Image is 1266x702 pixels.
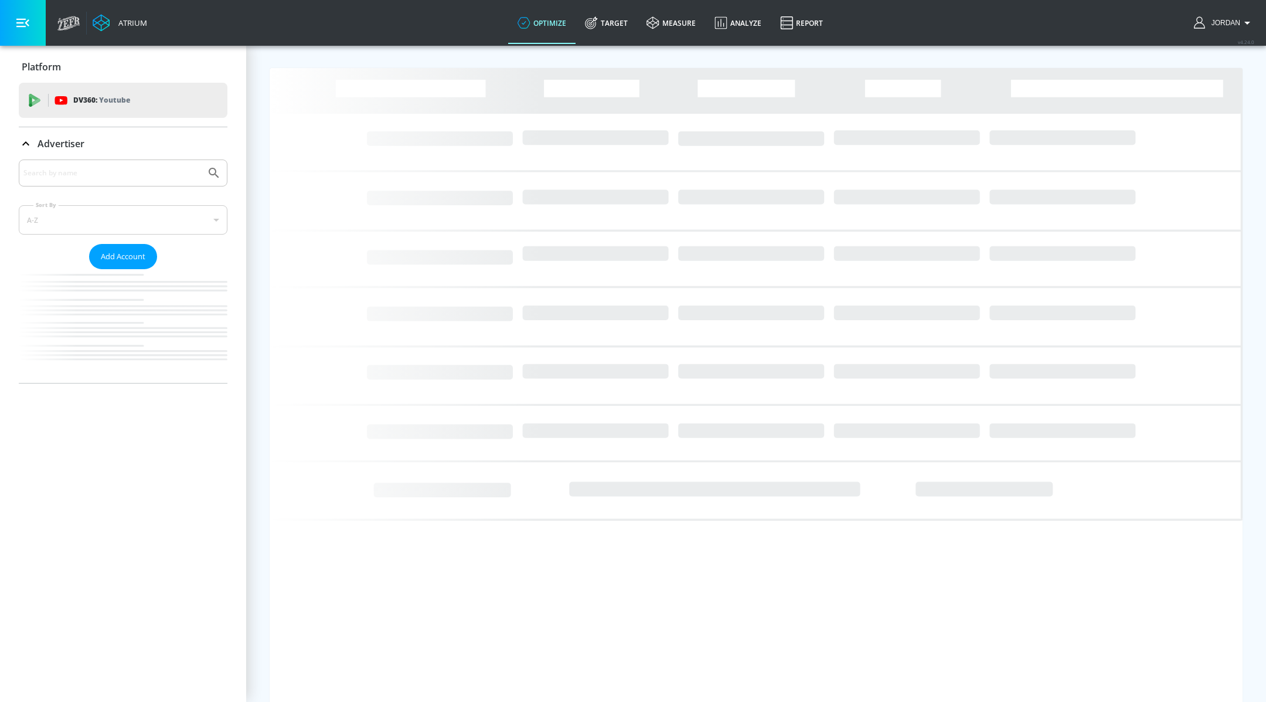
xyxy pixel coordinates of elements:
[19,127,227,160] div: Advertiser
[637,2,705,44] a: measure
[19,83,227,118] div: DV360: Youtube
[23,165,201,181] input: Search by name
[101,250,145,263] span: Add Account
[73,94,130,107] p: DV360:
[99,94,130,106] p: Youtube
[33,201,59,209] label: Sort By
[89,244,157,269] button: Add Account
[22,60,61,73] p: Platform
[771,2,832,44] a: Report
[19,269,227,383] nav: list of Advertiser
[114,18,147,28] div: Atrium
[93,14,147,32] a: Atrium
[1194,16,1254,30] button: Jordan
[1207,19,1240,27] span: login as: jordan.newton@zefr.com
[508,2,576,44] a: optimize
[19,205,227,235] div: A-Z
[576,2,637,44] a: Target
[1238,39,1254,45] span: v 4.24.0
[19,50,227,83] div: Platform
[705,2,771,44] a: Analyze
[19,160,227,383] div: Advertiser
[38,137,84,150] p: Advertiser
